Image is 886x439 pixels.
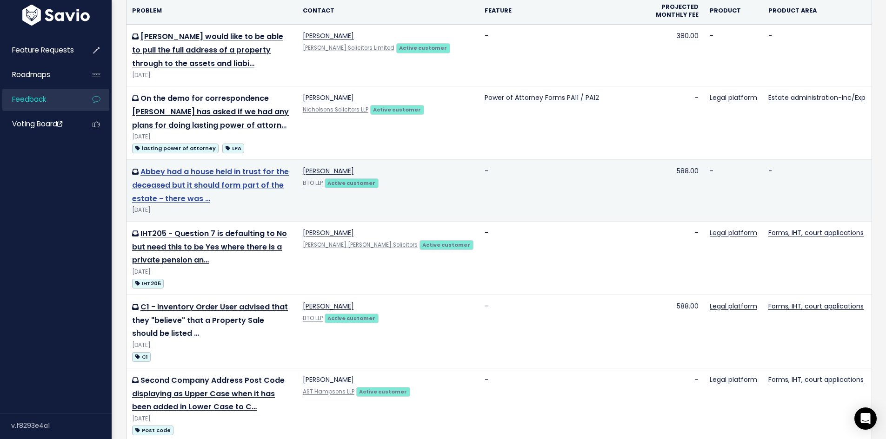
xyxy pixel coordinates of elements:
a: [PERSON_NAME] [303,301,354,311]
a: Feature Requests [2,39,77,61]
a: Legal platform [710,228,757,237]
a: [PERSON_NAME] [303,31,354,40]
a: [PERSON_NAME] [303,166,354,176]
td: - [763,160,872,222]
strong: Active customer [327,179,375,187]
div: [DATE] [132,267,292,277]
td: - [479,160,647,222]
a: Power of Attorney Forms PA11 / PA12 [485,93,599,102]
a: LPA [222,142,244,154]
a: AST Hampsons LLP [303,388,354,395]
strong: Active customer [422,241,470,249]
a: Forms, IHT, court applications [768,301,864,311]
a: Abbey had a house held in trust for the deceased but it should form part of the estate - there was … [132,166,289,204]
a: lasting power of attorney [132,142,219,154]
strong: Active customer [359,388,407,395]
span: IHT205 [132,279,164,288]
a: Forms, IHT, court applications [768,228,864,237]
td: - [763,25,872,86]
span: lasting power of attorney [132,144,219,153]
td: - [704,25,763,86]
a: [PERSON_NAME] [PERSON_NAME] Solicitors [303,241,418,249]
a: Voting Board [2,113,77,135]
span: Roadmaps [12,70,50,79]
img: logo-white.9d6f32f41409.svg [20,5,92,26]
a: IHT205 [132,277,164,289]
a: [PERSON_NAME] [303,93,354,102]
a: [PERSON_NAME] [303,228,354,237]
div: [DATE] [132,71,292,80]
a: [PERSON_NAME] [303,375,354,384]
a: Active customer [325,178,379,187]
strong: Active customer [399,44,447,52]
strong: Active customer [373,106,421,113]
a: Post code [132,424,173,436]
span: C1 [132,352,151,362]
td: - [479,221,647,295]
a: Legal platform [710,301,757,311]
td: 588.00 [647,160,704,222]
a: Roadmaps [2,64,77,85]
span: Feedback [12,94,46,104]
td: 380.00 [647,25,704,86]
td: - [704,160,763,222]
a: Estate administration-Inc/Exp [768,93,866,102]
div: Open Intercom Messenger [854,407,877,430]
td: - [647,221,704,295]
a: C1 - Inventory Order User advised that they "believe" that a Property Sale should be listed … [132,301,288,339]
a: Nicholsons Solicitors LLP [303,106,368,113]
td: - [479,25,647,86]
div: [DATE] [132,341,292,350]
a: Legal platform [710,93,757,102]
div: v.f8293e4a1 [11,413,112,438]
div: [DATE] [132,205,292,215]
span: Post code [132,426,173,435]
a: BTO LLP [303,315,323,322]
a: IHT205 - Question 7 is defaulting to No but need this to be Yes where there is a private pension an… [132,228,287,266]
a: BTO LLP [303,179,323,187]
a: Active customer [420,240,473,249]
a: Second Company Address Post Code displaying as Upper Case when it has been added in Lower Case to C… [132,375,285,413]
strong: Active customer [327,315,375,322]
a: Legal platform [710,375,757,384]
a: Active customer [325,313,379,322]
span: LPA [222,144,244,153]
span: Voting Board [12,119,62,129]
a: Feedback [2,89,77,110]
a: Forms, IHT, court applications [768,375,864,384]
a: Active customer [356,387,410,396]
a: C1 [132,351,151,362]
td: - [479,295,647,368]
td: 588.00 [647,295,704,368]
span: Feature Requests [12,45,74,55]
a: On the demo for correspondence [PERSON_NAME] has asked if we had any plans for doing lasting powe... [132,93,289,131]
a: Active customer [370,105,424,114]
a: [PERSON_NAME] would like to be able to pull the full address of a property through to the assets ... [132,31,283,69]
div: [DATE] [132,132,292,142]
div: [DATE] [132,414,292,424]
a: [PERSON_NAME] Solicitors Limited [303,44,394,52]
a: Active customer [396,43,450,52]
td: - [647,86,704,160]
